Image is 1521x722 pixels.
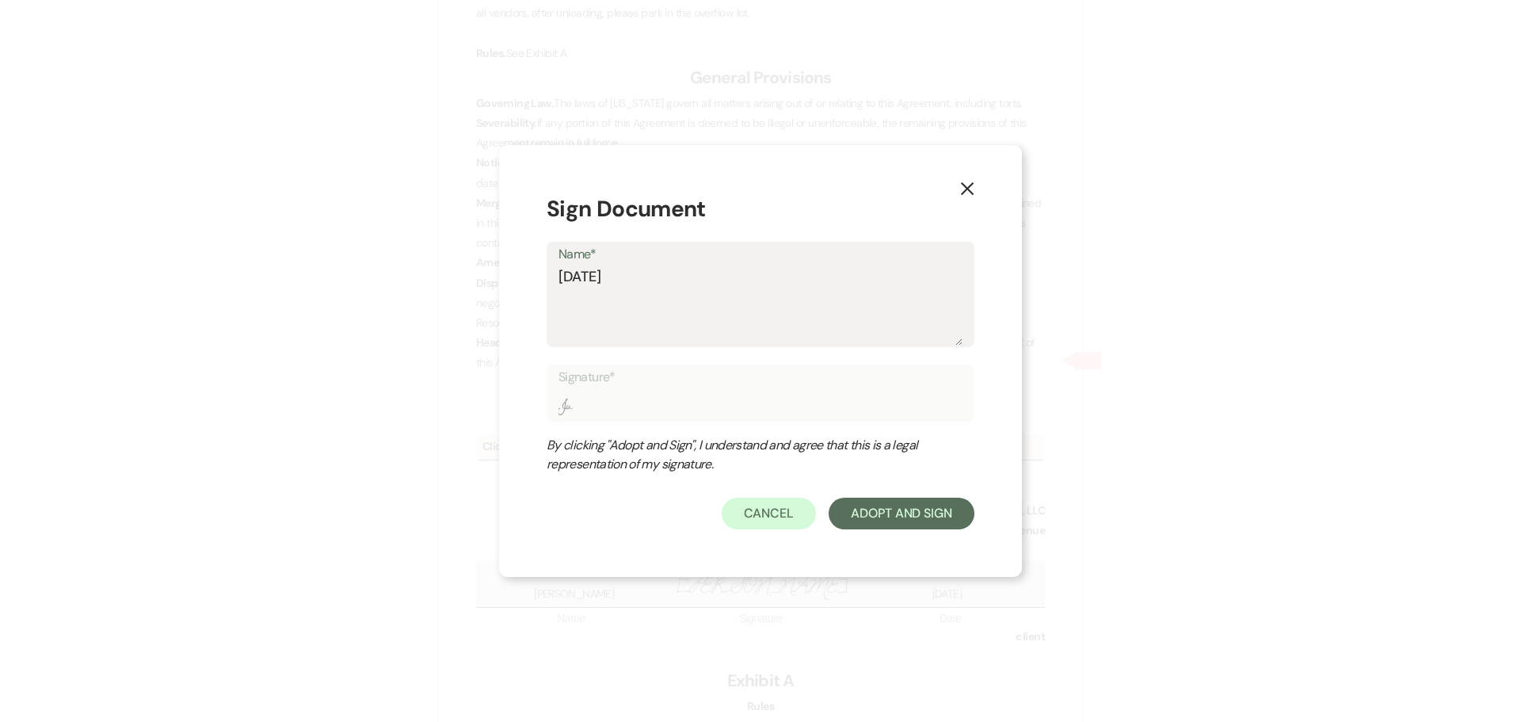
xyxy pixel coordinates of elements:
[558,266,963,346] textarea: Ju
[722,498,817,529] button: Cancel
[558,366,963,389] label: Signature*
[547,436,943,474] div: By clicking "Adopt and Sign", I understand and agree that this is a legal representation of my si...
[829,498,974,529] button: Adopt And Sign
[547,193,974,226] h1: Sign Document
[558,243,963,266] label: Name*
